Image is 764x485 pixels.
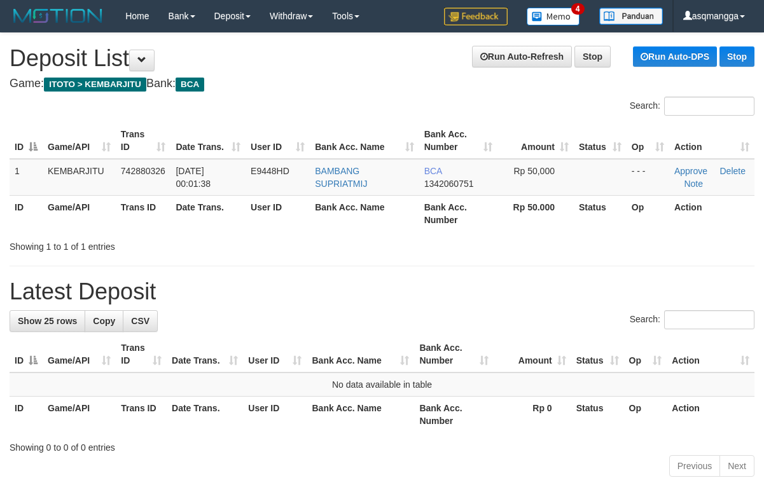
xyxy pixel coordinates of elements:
[419,123,497,159] th: Bank Acc. Number: activate to sort column ascending
[414,397,493,433] th: Bank Acc. Number
[43,159,116,196] td: KEMBARJITU
[574,123,627,159] th: Status: activate to sort column ascending
[414,336,493,372] th: Bank Acc. Number: activate to sort column ascending
[116,336,167,372] th: Trans ID: activate to sort column ascending
[170,195,246,231] th: Date Trans.
[719,46,754,67] a: Stop
[116,123,171,159] th: Trans ID: activate to sort column ascending
[10,372,754,397] td: No data available in table
[627,159,669,196] td: - - -
[167,336,243,372] th: Date Trans.: activate to sort column ascending
[307,397,414,433] th: Bank Acc. Name
[43,123,116,159] th: Game/API: activate to sort column ascending
[116,195,171,231] th: Trans ID
[574,46,611,67] a: Stop
[633,46,717,67] a: Run Auto-DPS
[627,123,669,159] th: Op: activate to sort column ascending
[627,195,669,231] th: Op
[243,336,307,372] th: User ID: activate to sort column ascending
[444,8,508,25] img: Feedback.jpg
[664,310,754,329] input: Search:
[170,123,246,159] th: Date Trans.: activate to sort column ascending
[10,235,309,253] div: Showing 1 to 1 of 1 entries
[116,397,167,433] th: Trans ID
[684,179,703,189] a: Note
[571,3,585,15] span: 4
[85,310,123,332] a: Copy
[246,195,310,231] th: User ID
[667,336,754,372] th: Action: activate to sort column ascending
[10,436,754,454] div: Showing 0 to 0 of 0 entries
[10,195,43,231] th: ID
[10,6,106,25] img: MOTION_logo.png
[10,78,754,90] h4: Game: Bank:
[494,397,571,433] th: Rp 0
[424,166,442,176] span: BCA
[513,166,555,176] span: Rp 50,000
[574,195,627,231] th: Status
[599,8,663,25] img: panduan.png
[624,336,667,372] th: Op: activate to sort column ascending
[243,397,307,433] th: User ID
[497,195,574,231] th: Rp 50.000
[419,195,497,231] th: Bank Acc. Number
[527,8,580,25] img: Button%20Memo.svg
[624,397,667,433] th: Op
[315,166,367,189] a: BAMBANG SUPRIATMIJ
[664,97,754,116] input: Search:
[43,195,116,231] th: Game/API
[669,195,754,231] th: Action
[10,159,43,196] td: 1
[131,316,149,326] span: CSV
[176,166,211,189] span: [DATE] 00:01:38
[43,336,116,372] th: Game/API: activate to sort column ascending
[176,78,204,92] span: BCA
[18,316,77,326] span: Show 25 rows
[310,123,419,159] th: Bank Acc. Name: activate to sort column ascending
[167,397,243,433] th: Date Trans.
[121,166,165,176] span: 742880326
[93,316,115,326] span: Copy
[571,397,624,433] th: Status
[494,336,571,372] th: Amount: activate to sort column ascending
[719,166,745,176] a: Delete
[10,46,754,71] h1: Deposit List
[424,179,474,189] span: Copy 1342060751 to clipboard
[10,397,43,433] th: ID
[10,279,754,304] h1: Latest Deposit
[630,97,754,116] label: Search:
[310,195,419,231] th: Bank Acc. Name
[571,336,624,372] th: Status: activate to sort column ascending
[630,310,754,329] label: Search:
[251,166,289,176] span: E9448HD
[667,397,754,433] th: Action
[10,336,43,372] th: ID: activate to sort column descending
[669,123,754,159] th: Action: activate to sort column ascending
[123,310,158,332] a: CSV
[246,123,310,159] th: User ID: activate to sort column ascending
[719,455,754,477] a: Next
[44,78,146,92] span: ITOTO > KEMBARJITU
[674,166,707,176] a: Approve
[43,397,116,433] th: Game/API
[669,455,720,477] a: Previous
[472,46,572,67] a: Run Auto-Refresh
[307,336,414,372] th: Bank Acc. Name: activate to sort column ascending
[497,123,574,159] th: Amount: activate to sort column ascending
[10,310,85,332] a: Show 25 rows
[10,123,43,159] th: ID: activate to sort column descending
